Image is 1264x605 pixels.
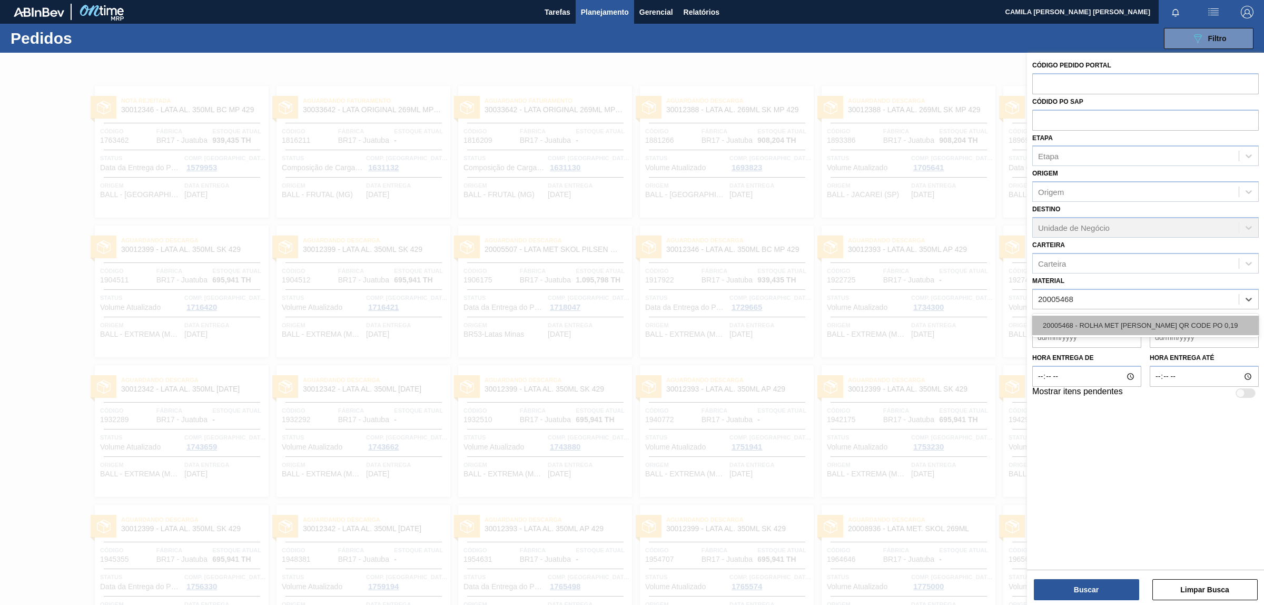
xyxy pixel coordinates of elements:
[1159,5,1192,19] button: Notificações
[1150,350,1259,366] label: Hora entrega até
[1032,98,1083,105] label: Códido PO SAP
[1032,206,1060,213] label: Destino
[1207,6,1220,18] img: userActions
[1038,152,1059,161] div: Etapa
[1038,259,1066,268] div: Carteira
[1032,241,1065,249] label: Carteira
[1032,170,1058,177] label: Origem
[684,6,719,18] span: Relatórios
[14,7,64,17] img: TNhmsLtSVTkK8tSr43FrP2fwEKptu5GPRR3wAAAABJRU5ErkJggg==
[1038,188,1064,197] div: Origem
[1032,387,1123,399] label: Mostrar itens pendentes
[11,32,173,44] h1: Pedidos
[1150,327,1259,348] input: dd/mm/yyyy
[1032,327,1141,348] input: dd/mm/yyyy
[1032,277,1064,285] label: Material
[1208,34,1227,43] span: Filtro
[1032,62,1111,69] label: Código Pedido Portal
[1241,6,1253,18] img: Logout
[1032,350,1141,366] label: Hora entrega de
[1032,134,1053,142] label: Etapa
[639,6,673,18] span: Gerencial
[1164,28,1253,49] button: Filtro
[545,6,570,18] span: Tarefas
[1032,316,1259,335] div: 20005468 - ROLHA MET [PERSON_NAME] QR CODE PO 0,19
[581,6,629,18] span: Planejamento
